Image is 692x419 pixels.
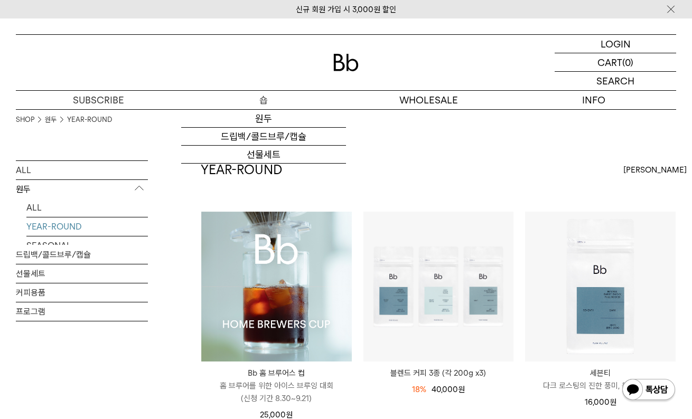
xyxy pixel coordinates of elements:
[622,53,633,71] p: (0)
[16,180,148,199] p: 원두
[16,302,148,321] a: 프로그램
[201,367,352,379] p: Bb 홈 브루어스 컵
[432,385,465,394] span: 40,000
[363,212,514,362] img: 블렌드 커피 3종 (각 200g x3)
[26,236,148,255] a: SEASONAL
[623,164,687,176] span: [PERSON_NAME]
[16,264,148,283] a: 선물세트
[26,198,148,217] a: ALL
[45,115,57,125] a: 원두
[346,91,511,109] p: WHOLESALE
[16,283,148,302] a: 커피용품
[555,53,676,72] a: CART (0)
[67,115,112,125] a: YEAR-ROUND
[596,72,634,90] p: SEARCH
[201,161,282,179] h2: YEAR-ROUND
[16,245,148,264] a: 드립백/콜드브루/캡슐
[585,397,616,407] span: 16,000
[525,379,676,392] p: 다크 로스팅의 진한 풍미, 묵직한 바디
[181,164,347,182] a: 커피용품
[458,385,465,394] span: 원
[16,161,148,179] a: ALL
[201,212,352,362] img: Bb 홈 브루어스 컵
[181,110,347,128] a: 원두
[16,115,34,125] a: SHOP
[363,367,514,379] a: 블렌드 커피 3종 (각 200g x3)
[333,54,359,71] img: 로고
[26,217,148,236] a: YEAR-ROUND
[181,128,347,146] a: 드립백/콜드브루/캡슐
[555,35,676,53] a: LOGIN
[181,91,347,109] a: 숍
[201,367,352,405] a: Bb 홈 브루어스 컵 홈 브루어를 위한 아이스 브루잉 대회(신청 기간 8.30~9.21)
[16,91,181,109] a: SUBSCRIBE
[511,91,677,109] p: INFO
[525,367,676,392] a: 세븐티 다크 로스팅의 진한 풍미, 묵직한 바디
[525,367,676,379] p: 세븐티
[597,53,622,71] p: CART
[610,397,616,407] span: 원
[621,378,676,403] img: 카카오톡 채널 1:1 채팅 버튼
[412,383,426,396] div: 18%
[601,35,631,53] p: LOGIN
[201,379,352,405] p: 홈 브루어를 위한 아이스 브루잉 대회 (신청 기간 8.30~9.21)
[296,5,396,14] a: 신규 회원 가입 시 3,000원 할인
[181,146,347,164] a: 선물세트
[525,212,676,362] img: 세븐티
